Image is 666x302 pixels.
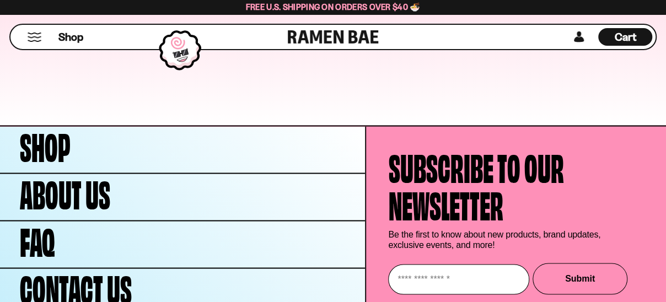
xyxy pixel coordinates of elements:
[20,220,55,257] span: FAQ
[58,28,83,46] a: Shop
[615,30,636,44] span: Cart
[388,264,529,294] input: Enter your email
[388,229,609,250] p: Be the first to know about new products, brand updates, exclusive events, and more!
[388,146,563,221] h4: Subscribe to our newsletter
[20,125,71,163] span: Shop
[533,263,627,294] button: Submit
[598,25,652,49] a: Cart
[20,172,110,210] span: About Us
[27,33,42,42] button: Mobile Menu Trigger
[58,30,83,45] span: Shop
[246,2,421,12] span: Free U.S. Shipping on Orders over $40 🍜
